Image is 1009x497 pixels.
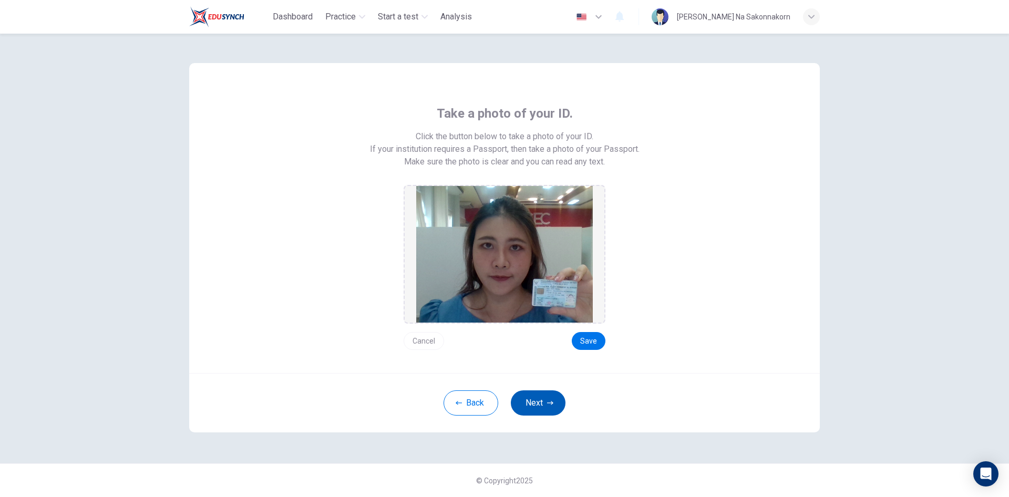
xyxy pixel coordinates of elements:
span: Analysis [440,11,472,23]
a: Train Test logo [189,6,269,27]
span: Practice [325,11,356,23]
span: © Copyright 2025 [476,477,533,485]
button: Dashboard [269,7,317,26]
img: preview screemshot [416,186,593,323]
img: Train Test logo [189,6,244,27]
button: Cancel [404,332,444,350]
div: [PERSON_NAME] Na Sakonnakorn [677,11,790,23]
button: Analysis [436,7,476,26]
img: en [575,13,588,21]
button: Back [444,390,498,416]
button: Next [511,390,565,416]
button: Practice [321,7,369,26]
button: Start a test [374,7,432,26]
div: Open Intercom Messenger [973,461,998,486]
button: Save [572,332,605,350]
span: Make sure the photo is clear and you can read any text. [404,156,605,168]
span: Click the button below to take a photo of your ID. If your institution requires a Passport, then ... [370,130,640,156]
span: Start a test [378,11,418,23]
span: Dashboard [273,11,313,23]
img: Profile picture [652,8,668,25]
span: Take a photo of your ID. [437,105,573,122]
